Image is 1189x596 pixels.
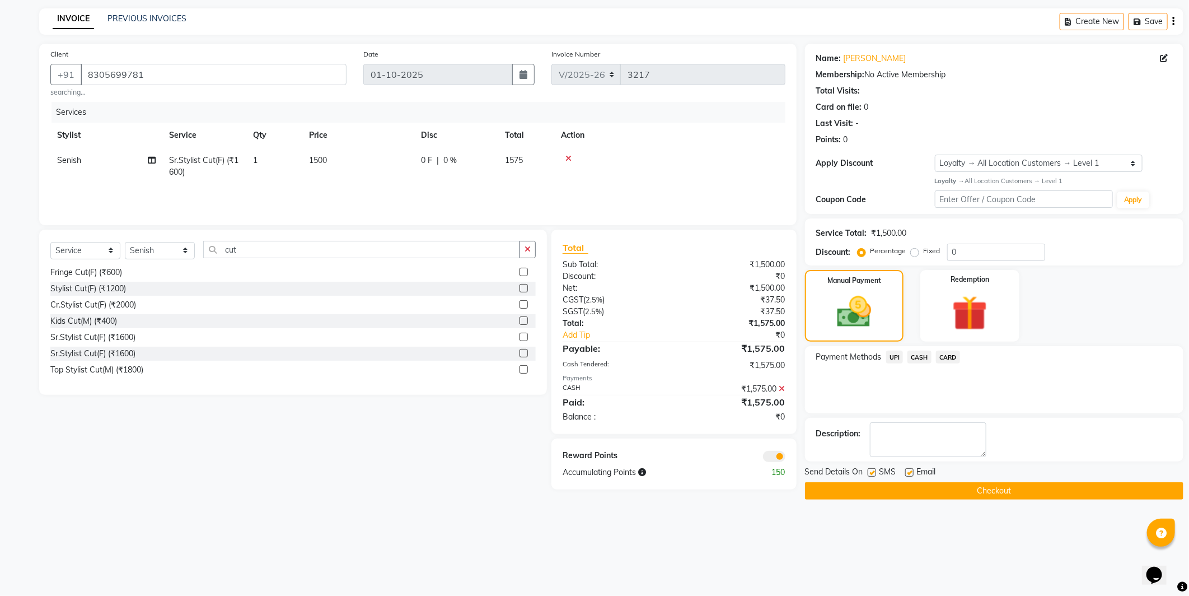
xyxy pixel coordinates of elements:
a: INVOICE [53,9,94,29]
span: 2.5% [586,295,602,304]
th: Service [162,123,246,148]
div: ₹0 [674,411,794,423]
div: 0 [844,134,848,146]
button: Apply [1117,192,1149,208]
div: Fringe Cut(F) (₹600) [50,267,122,278]
div: ( ) [554,294,674,306]
div: Service Total: [816,227,867,239]
span: 0 F [421,155,432,166]
div: Sr.Stylist Cut(F) (₹1600) [50,332,135,343]
div: Sr.Stylist Cut(F) (₹1600) [50,348,135,360]
span: Payment Methods [816,351,882,363]
div: CASH [554,383,674,395]
th: Disc [414,123,498,148]
div: Membership: [816,69,865,81]
input: Search by Name/Mobile/Email/Code [81,64,347,85]
div: ₹1,575.00 [674,360,794,371]
button: Save [1129,13,1168,30]
th: Stylist [50,123,162,148]
div: ₹1,575.00 [674,383,794,395]
span: Total [563,242,588,254]
span: 0 % [443,155,457,166]
strong: Loyalty → [935,177,965,185]
div: ₹1,575.00 [674,342,794,355]
th: Total [498,123,554,148]
label: Redemption [951,274,989,285]
span: 1 [253,155,258,165]
div: Accumulating Points [554,467,734,478]
button: +91 [50,64,82,85]
div: Cr.Stylist Cut(F) (₹2000) [50,299,136,311]
a: [PERSON_NAME] [844,53,906,64]
div: 150 [734,467,794,478]
div: ₹37.50 [674,294,794,306]
div: Payments [563,374,785,383]
div: Payable: [554,342,674,355]
span: 1575 [505,155,523,165]
label: Manual Payment [827,276,881,286]
div: Last Visit: [816,118,854,129]
span: UPI [886,351,904,364]
label: Fixed [924,246,940,256]
label: Invoice Number [551,49,600,59]
span: CARD [936,351,960,364]
img: _gift.svg [941,291,998,335]
div: ₹1,500.00 [674,259,794,271]
th: Action [554,123,785,148]
div: Paid: [554,395,674,409]
div: Points: [816,134,841,146]
input: Search or Scan [203,241,520,258]
small: searching... [50,87,347,97]
th: Price [302,123,414,148]
div: Total Visits: [816,85,860,97]
div: No Active Membership [816,69,1172,81]
span: CGST [563,295,583,305]
div: Name: [816,53,841,64]
div: Sub Total: [554,259,674,271]
div: Apply Discount [816,157,935,169]
div: - [856,118,859,129]
input: Enter Offer / Coupon Code [935,190,1113,208]
span: CASH [907,351,931,364]
span: Senish [57,155,81,165]
a: Add Tip [554,329,694,341]
label: Percentage [870,246,906,256]
a: PREVIOUS INVOICES [107,13,186,24]
div: Description: [816,428,861,440]
div: Reward Points [554,450,674,462]
div: Balance : [554,411,674,423]
div: Total: [554,318,674,329]
div: Discount: [816,246,851,258]
div: ₹1,500.00 [872,227,907,239]
div: ₹0 [674,271,794,282]
iframe: chat widget [1142,551,1178,585]
span: SGST [563,306,583,316]
button: Create New [1060,13,1124,30]
div: ₹1,500.00 [674,282,794,294]
div: Cash Tendered: [554,360,674,371]
span: Send Details On [805,466,863,480]
label: Date [363,49,378,59]
span: 1500 [309,155,327,165]
img: _cash.svg [826,292,882,332]
div: Kids Cut(M) (₹400) [50,315,117,327]
button: Checkout [805,482,1183,500]
div: ₹1,575.00 [674,318,794,329]
span: | [437,155,439,166]
div: All Location Customers → Level 1 [935,176,1172,186]
div: Services [52,102,794,123]
div: Stylist Cut(F) (₹1200) [50,283,126,295]
div: ₹1,575.00 [674,395,794,409]
div: Net: [554,282,674,294]
div: ( ) [554,306,674,318]
span: Sr.Stylist Cut(F) (₹1600) [169,155,238,177]
th: Qty [246,123,302,148]
div: Card on file: [816,101,862,113]
div: Coupon Code [816,194,935,206]
div: 0 [864,101,869,113]
label: Client [50,49,68,59]
span: Email [917,466,936,480]
div: Discount: [554,271,674,282]
span: 2.5% [585,307,602,316]
div: ₹0 [694,329,793,341]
